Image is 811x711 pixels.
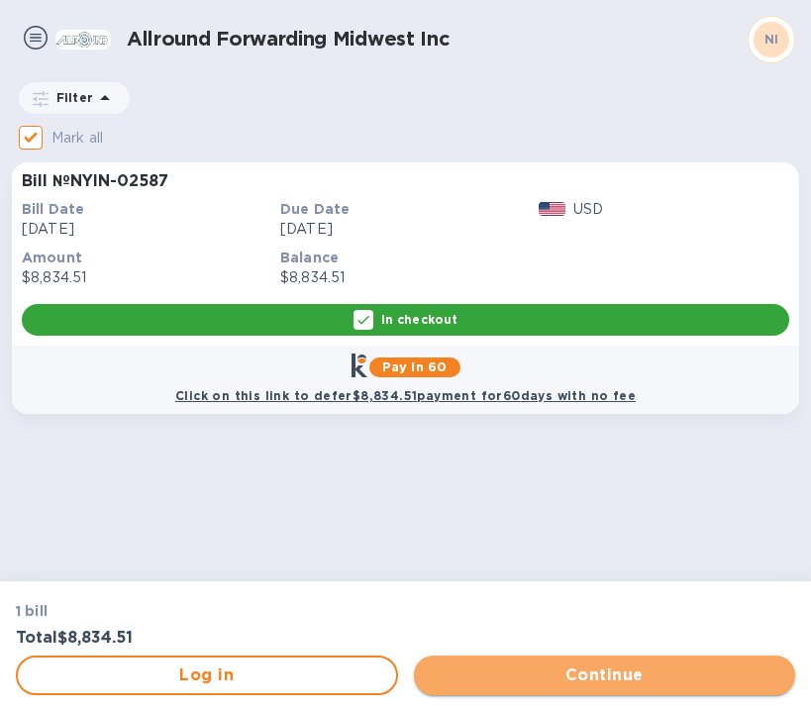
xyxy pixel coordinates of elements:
[280,201,350,217] b: Due Date
[22,219,272,240] p: [DATE]
[22,172,168,191] h3: Bill № NYIN-02587
[280,250,339,265] b: Balance
[430,663,780,687] span: Continue
[16,656,398,695] button: Log in
[127,28,748,51] h1: Allround Forwarding Midwest Inc
[22,201,84,217] b: Bill Date
[414,656,796,695] button: Continue
[573,199,603,220] p: USD
[16,601,394,621] p: 1 bill
[280,267,531,288] p: $8,834.51
[175,388,636,403] b: Click on this link to defer $8,834.51 payment for 60 days with no fee
[539,202,565,216] img: USD
[49,89,93,106] p: Filter
[764,32,779,47] b: NI
[51,128,103,149] p: Mark all
[382,359,447,374] b: Pay in 60
[16,629,394,648] h3: Total $8,834.51
[34,663,380,687] span: Log in
[22,250,82,265] b: Amount
[381,311,457,328] p: In checkout
[22,267,272,288] p: $8,834.51
[280,219,531,240] p: [DATE]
